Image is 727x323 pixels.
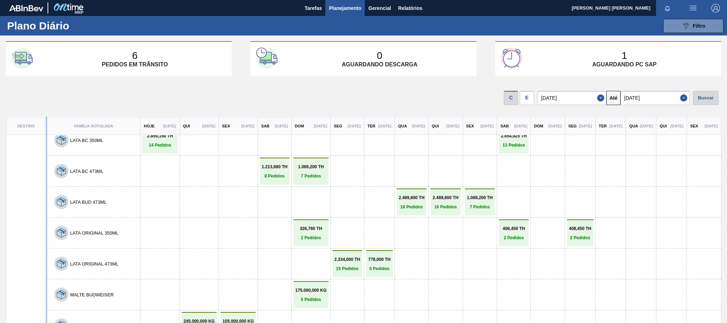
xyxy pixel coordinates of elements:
p: Dom [534,124,543,128]
img: userActions [689,4,697,12]
span: Filtro [693,23,705,29]
p: [DATE] [480,124,494,128]
p: Aguardando PC SAP [592,61,656,68]
img: 7hKVVNeldsGH5KwE07rPnOGsQy+SHCf9ftlnweef0E1el2YcIeEt5yaNqj+jPq4oMsVpG1vCxiwYEd4SvddTlxqBvEWZPhf52... [57,197,66,207]
div: Visão data de Coleta [504,89,518,105]
p: Qui [183,124,190,128]
a: 408,450 TH2 Pedidos [569,226,592,240]
p: 408,450 TH [569,226,592,231]
p: 8 Pedidos [261,174,288,179]
div: Visão Data de Entrega [520,89,534,105]
span: Planejamento [329,4,361,12]
a: 1.089,200 TH7 Pedidos [295,164,327,179]
p: 6 [132,50,138,61]
p: 16 Pedidos [398,204,425,209]
p: Aguardando descarga [342,61,417,68]
p: [DATE] [640,124,653,128]
p: 2.859,150 TH [144,133,176,138]
a: 2.654,925 TH13 Pedidos [501,133,527,148]
p: 1.089,200 TH [295,164,327,169]
p: Qua [629,124,638,128]
img: first-card-icon [11,48,33,69]
img: 7hKVVNeldsGH5KwE07rPnOGsQy+SHCf9ftlnweef0E1el2YcIeEt5yaNqj+jPq4oMsVpG1vCxiwYEd4SvddTlxqBvEWZPhf52... [57,166,66,176]
p: [DATE] [579,124,592,128]
p: Qui [432,124,439,128]
span: Gerencial [368,4,391,12]
img: 7hKVVNeldsGH5KwE07rPnOGsQy+SHCf9ftlnweef0E1el2YcIeEt5yaNqj+jPq4oMsVpG1vCxiwYEd4SvddTlxqBvEWZPhf52... [57,136,66,145]
p: [DATE] [202,124,215,128]
p: Sex [222,124,230,128]
p: 14 Pedidos [144,143,176,148]
p: [DATE] [378,124,391,128]
img: 7hKVVNeldsGH5KwE07rPnOGsQy+SHCf9ftlnweef0E1el2YcIeEt5yaNqj+jPq4oMsVpG1vCxiwYEd4SvddTlxqBvEWZPhf52... [57,259,66,268]
a: 326,760 TH2 Pedidos [295,226,327,240]
button: Close [680,91,689,105]
p: 0 [377,50,382,61]
p: 326,760 TH [295,226,327,231]
a: 2.489,600 TH16 Pedidos [398,195,425,209]
button: Close [597,91,606,105]
p: 2.489,600 TH [432,195,459,200]
img: third-card-icon [501,48,522,69]
p: 5 Pedidos [295,297,327,302]
div: E [520,91,534,105]
p: 1.089,200 TH [467,195,494,200]
a: 2.859,150 TH14 Pedidos [144,133,176,148]
p: [DATE] [609,124,622,128]
span: Relatórios [398,4,422,12]
p: Ter [599,124,607,128]
p: [DATE] [705,124,718,128]
p: Dom [295,124,304,128]
button: Notificações [656,3,679,13]
p: 7 Pedidos [295,174,327,179]
button: LATA ORIGINAL 473ML [70,261,119,267]
p: [DATE] [514,124,527,128]
p: Sab [500,124,509,128]
img: Logout [711,4,720,12]
p: [DATE] [241,124,254,128]
p: [DATE] [549,124,562,128]
p: 2.654,925 TH [501,133,527,138]
p: Qua [398,124,407,128]
button: LATA BUD 473ML [70,199,107,205]
p: 175.000,000 KG [295,288,327,293]
p: 5 Pedidos [368,266,391,271]
p: [DATE] [163,124,176,128]
p: 16 Pedidos [432,204,459,209]
p: Seg [334,124,342,128]
p: 13 Pedidos [501,143,527,148]
p: Ter [368,124,375,128]
img: TNhmsLtSVTkK8tSr43FrP2fwEKptu5GPRR3wAAAABJRU5ErkJggg== [9,5,43,11]
button: MALTE BUDWEISER [70,292,114,297]
p: Sab [261,124,270,128]
a: 2.334,000 TH15 Pedidos [334,257,360,271]
button: Filtro [663,19,723,33]
p: 2 Pedidos [295,235,327,240]
th: Família Rotulada [46,116,141,135]
p: 778,000 TH [368,257,391,262]
p: 1 [622,50,627,61]
p: 1.213,680 TH [261,164,288,169]
button: LATA BC 350ML [70,138,103,143]
p: Pedidos em trânsito [102,61,168,68]
a: 778,000 TH5 Pedidos [368,257,391,271]
p: Hoje [144,124,154,128]
th: Destino [6,116,46,135]
p: Seg [568,124,577,128]
p: 15 Pedidos [334,266,360,271]
p: 2 Pedidos [569,235,592,240]
p: 7 Pedidos [467,204,494,209]
p: Sex [690,124,698,128]
h1: Plano Diário [7,22,131,30]
input: dd/mm/yyyy [538,91,606,105]
p: [DATE] [412,124,425,128]
p: [DATE] [670,124,683,128]
a: 2.489,600 TH16 Pedidos [432,195,459,209]
p: [DATE] [314,124,327,128]
p: [DATE] [347,124,360,128]
a: 175.000,000 KG5 Pedidos [295,288,327,302]
button: LATA ORIGINAL 350ML [70,230,119,236]
img: second-card-icon [256,48,277,69]
span: Tarefas [304,4,322,12]
input: dd/mm/yyyy [621,91,689,105]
